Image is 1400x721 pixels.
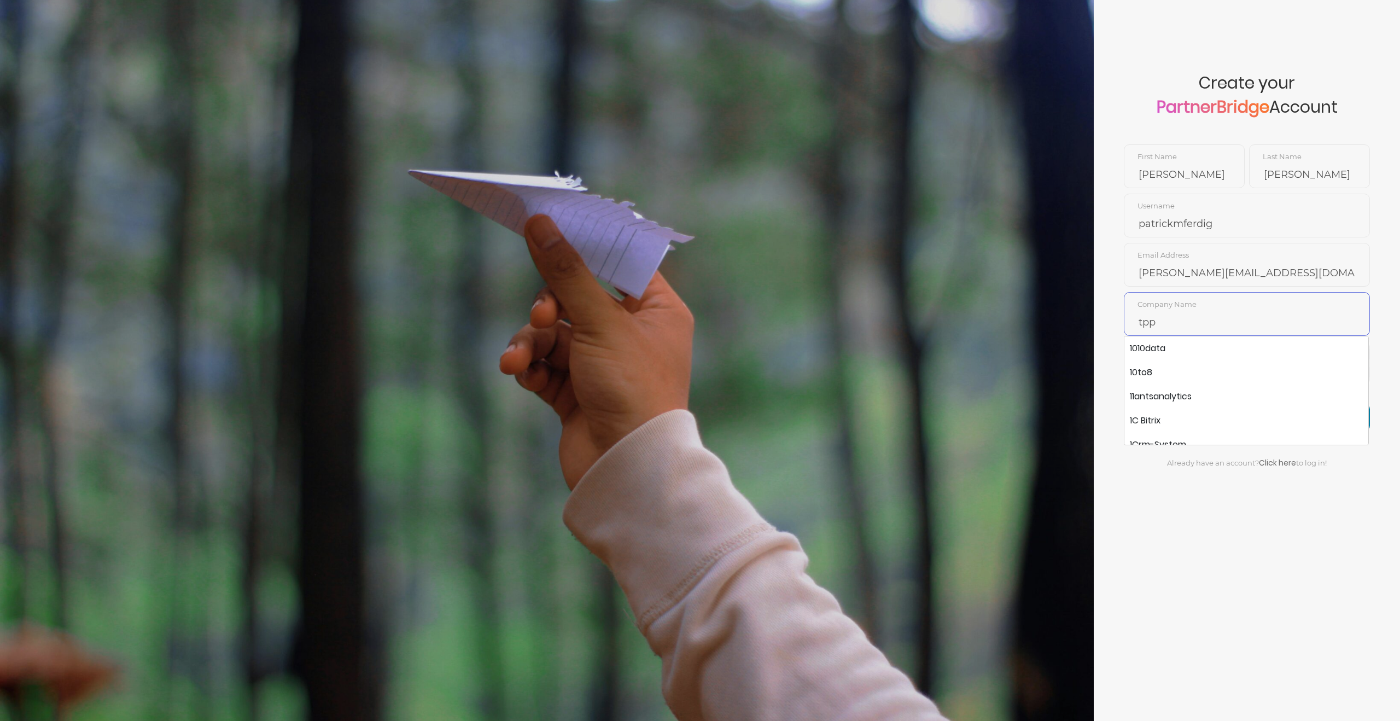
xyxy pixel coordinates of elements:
li: 1C Bitrix [1124,409,1368,433]
li: 10to8 [1124,360,1368,385]
li: 11antsanalytics [1124,385,1368,409]
span: Already have an account? to log in! [1167,458,1327,467]
span: Create your Account [1124,73,1370,144]
li: 1010data [1124,336,1368,360]
li: 1Crm-System [1124,433,1368,457]
a: Click here [1259,457,1296,468]
a: PartnerBridge [1157,95,1269,119]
